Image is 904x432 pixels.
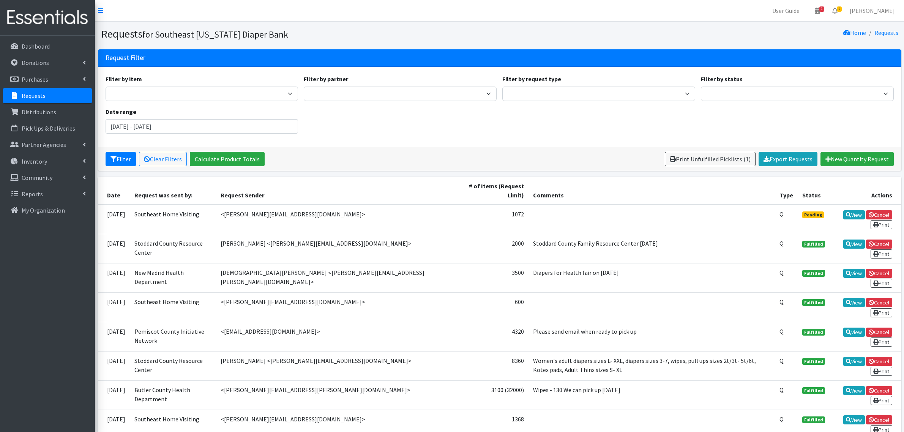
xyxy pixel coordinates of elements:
a: Print [871,396,892,405]
abbr: Quantity [779,415,784,423]
td: 8360 [459,351,529,380]
a: Cancel [866,210,892,219]
a: Purchases [3,72,92,87]
label: Filter by request type [502,74,561,84]
label: Filter by item [106,74,142,84]
td: <[PERSON_NAME][EMAIL_ADDRESS][DOMAIN_NAME]> [216,205,459,234]
td: 3100 (32000) [459,380,529,410]
th: Request was sent by: [130,177,216,205]
span: Pending [802,211,824,218]
span: Fulfilled [802,299,825,306]
a: Dashboard [3,39,92,54]
a: Print [871,308,892,317]
span: Fulfilled [802,270,825,277]
a: Reports [3,186,92,202]
a: Calculate Product Totals [190,152,265,166]
a: View [843,240,865,249]
abbr: Quantity [779,298,784,306]
span: Fulfilled [802,358,825,365]
td: [DATE] [98,205,130,234]
td: 3500 [459,263,529,293]
a: Community [3,170,92,185]
a: Print [871,220,892,229]
p: Community [22,174,52,181]
td: Diapers for Health fair on [DATE] [529,263,775,293]
p: Donations [22,59,49,66]
a: Cancel [866,269,892,278]
p: Purchases [22,76,48,83]
h1: Requests [101,27,497,41]
td: 4320 [459,322,529,351]
span: 1 [837,6,842,12]
td: <[PERSON_NAME][EMAIL_ADDRESS][PERSON_NAME][DOMAIN_NAME]> [216,380,459,410]
a: User Guide [766,3,806,18]
a: [PERSON_NAME] [844,3,901,18]
a: Donations [3,55,92,70]
td: Butler County Health Department [130,380,216,410]
abbr: Quantity [779,210,784,218]
th: Request Sender [216,177,459,205]
small: for Southeast [US_STATE] Diaper Bank [142,29,288,40]
a: Cancel [866,415,892,424]
th: # of Items (Request Limit) [459,177,529,205]
a: Pick Ups & Deliveries [3,121,92,136]
td: Pemiscot County Initiative Network [130,322,216,351]
a: Inventory [3,154,92,169]
td: [DATE] [98,234,130,263]
a: View [843,357,865,366]
a: Print [871,249,892,259]
p: Requests [22,92,46,99]
a: View [843,328,865,337]
a: Print [871,279,892,288]
a: Partner Agencies [3,137,92,152]
a: View [843,210,865,219]
a: View [843,386,865,395]
a: My Organization [3,203,92,218]
span: Fulfilled [802,387,825,394]
th: Comments [529,177,775,205]
a: View [843,298,865,307]
td: Southeast Home Visiting [130,293,216,322]
p: My Organization [22,207,65,214]
p: Reports [22,190,43,198]
a: Home [843,29,866,36]
abbr: Quantity [779,269,784,276]
th: Status [798,177,830,205]
a: Cancel [866,328,892,337]
th: Type [775,177,798,205]
input: January 1, 2011 - December 31, 2011 [106,119,298,134]
td: [DATE] [98,380,130,410]
p: Distributions [22,108,56,116]
a: Clear Filters [139,152,187,166]
a: Cancel [866,357,892,366]
td: Women's adult diapers sizes L- XXL, diapers sizes 3-7, wipes, pull ups sizes 2t/3t- 5t/6t, Kotex ... [529,351,775,380]
a: View [843,415,865,424]
span: Fulfilled [802,416,825,423]
td: 2000 [459,234,529,263]
a: Print Unfulfilled Picklists (1) [665,152,756,166]
a: New Quantity Request [820,152,894,166]
td: [DATE] [98,351,130,380]
td: Stoddard County Family Resource Center [DATE] [529,234,775,263]
td: <[PERSON_NAME][EMAIL_ADDRESS][DOMAIN_NAME]> [216,293,459,322]
td: [PERSON_NAME] <[PERSON_NAME][EMAIL_ADDRESS][DOMAIN_NAME]> [216,351,459,380]
a: Distributions [3,104,92,120]
p: Pick Ups & Deliveries [22,125,75,132]
td: Southeast Home Visiting [130,205,216,234]
a: Requests [3,88,92,103]
td: Wipes - 130 We can pick up [DATE] [529,380,775,410]
th: Actions [830,177,901,205]
td: Stoddard County Resource Center [130,351,216,380]
td: <[EMAIL_ADDRESS][DOMAIN_NAME]> [216,322,459,351]
p: Dashboard [22,43,50,50]
td: [DATE] [98,293,130,322]
td: [DATE] [98,322,130,351]
a: Print [871,337,892,347]
a: Cancel [866,298,892,307]
td: [DEMOGRAPHIC_DATA][PERSON_NAME] <[PERSON_NAME][EMAIL_ADDRESS][PERSON_NAME][DOMAIN_NAME]> [216,263,459,293]
a: Cancel [866,240,892,249]
a: Requests [874,29,898,36]
a: Export Requests [759,152,817,166]
a: Cancel [866,386,892,395]
abbr: Quantity [779,240,784,247]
